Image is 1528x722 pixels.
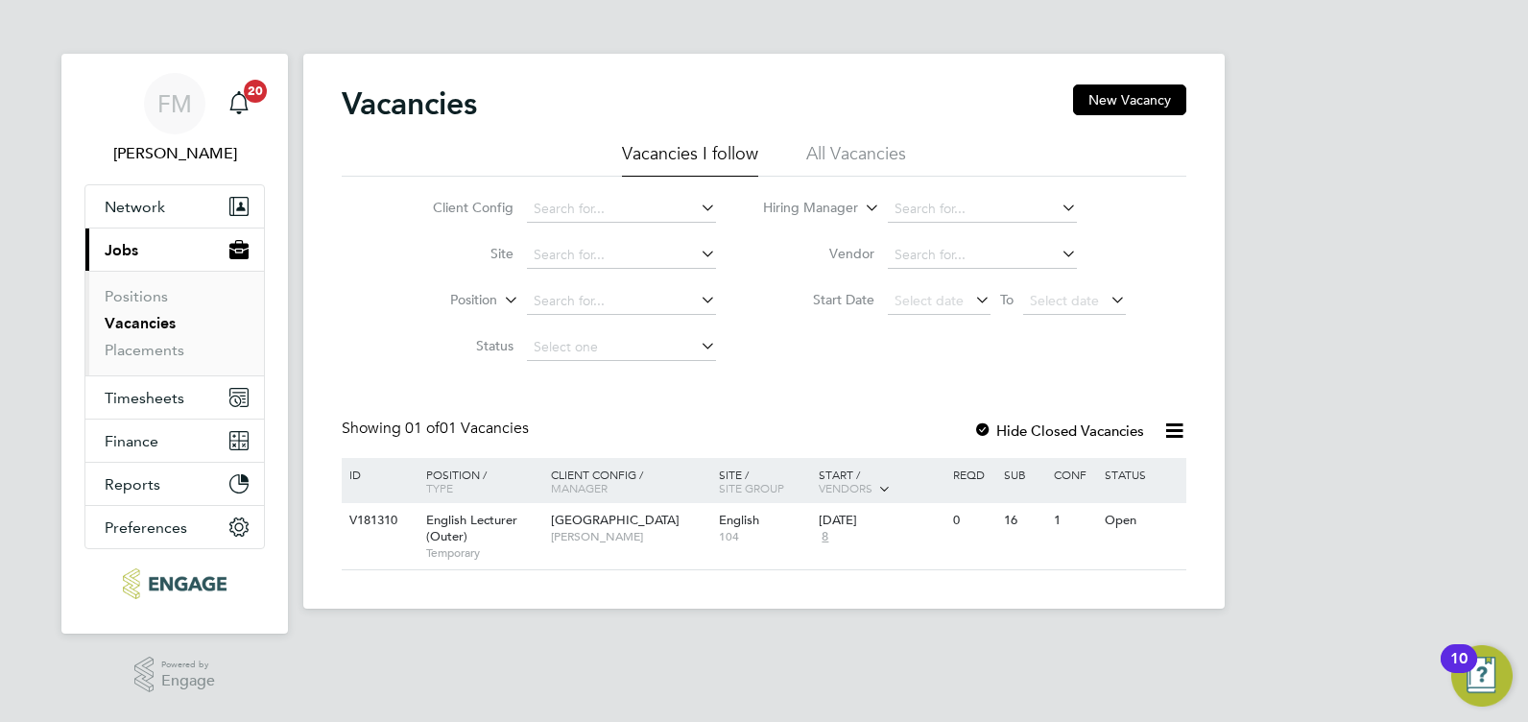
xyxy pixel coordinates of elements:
[546,458,714,504] div: Client Config /
[85,376,264,419] button: Timesheets
[105,198,165,216] span: Network
[85,229,264,271] button: Jobs
[342,84,477,123] h2: Vacancies
[1049,503,1099,539] div: 1
[426,545,541,561] span: Temporary
[61,54,288,634] nav: Main navigation
[551,480,608,495] span: Manager
[551,529,709,544] span: [PERSON_NAME]
[714,458,815,504] div: Site /
[105,241,138,259] span: Jobs
[345,458,412,491] div: ID
[1100,503,1183,539] div: Open
[527,242,716,269] input: Search for...
[105,432,158,450] span: Finance
[764,291,874,308] label: Start Date
[412,458,546,504] div: Position /
[888,196,1077,223] input: Search for...
[105,518,187,537] span: Preferences
[387,291,497,310] label: Position
[161,657,215,673] span: Powered by
[622,142,758,177] li: Vacancies I follow
[405,419,440,438] span: 01 of
[1073,84,1186,115] button: New Vacancy
[948,503,998,539] div: 0
[84,142,265,165] span: Fiona Matthews
[105,287,168,305] a: Positions
[342,419,533,439] div: Showing
[527,288,716,315] input: Search for...
[719,512,759,528] span: English
[999,503,1049,539] div: 16
[426,512,517,544] span: English Lecturer (Outer)
[895,292,964,309] span: Select date
[85,271,264,375] div: Jobs
[973,421,1144,440] label: Hide Closed Vacancies
[123,568,226,599] img: ncclondon-logo-retina.png
[888,242,1077,269] input: Search for...
[527,196,716,223] input: Search for...
[719,480,784,495] span: Site Group
[105,314,176,332] a: Vacancies
[220,73,258,134] a: 20
[244,80,267,103] span: 20
[819,513,943,529] div: [DATE]
[999,458,1049,491] div: Sub
[134,657,216,693] a: Powered byEngage
[764,245,874,262] label: Vendor
[819,480,872,495] span: Vendors
[105,341,184,359] a: Placements
[551,512,680,528] span: [GEOGRAPHIC_DATA]
[85,420,264,462] button: Finance
[1049,458,1099,491] div: Conf
[105,389,184,407] span: Timesheets
[403,337,513,354] label: Status
[1450,659,1468,684] div: 10
[1100,458,1183,491] div: Status
[719,529,810,544] span: 104
[994,287,1019,312] span: To
[1030,292,1099,309] span: Select date
[85,506,264,548] button: Preferences
[345,503,412,539] div: V181310
[1451,645,1513,707] button: Open Resource Center, 10 new notifications
[819,529,831,545] span: 8
[527,334,716,361] input: Select one
[85,463,264,505] button: Reports
[426,480,453,495] span: Type
[403,199,513,216] label: Client Config
[405,419,529,438] span: 01 Vacancies
[85,185,264,228] button: Network
[84,73,265,165] a: FM[PERSON_NAME]
[105,475,160,493] span: Reports
[403,245,513,262] label: Site
[161,673,215,689] span: Engage
[806,142,906,177] li: All Vacancies
[157,91,192,116] span: FM
[814,458,948,506] div: Start /
[84,568,265,599] a: Go to home page
[948,458,998,491] div: Reqd
[748,199,858,218] label: Hiring Manager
